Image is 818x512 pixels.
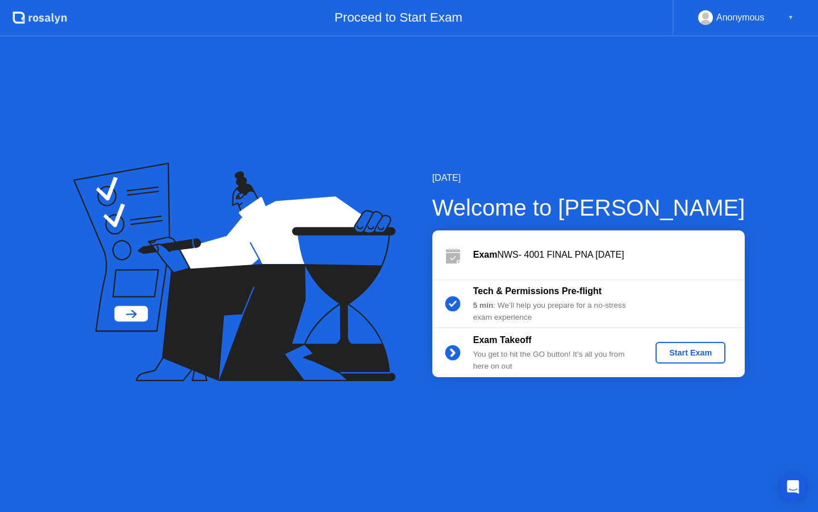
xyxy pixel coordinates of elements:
b: Exam [473,250,498,259]
div: Welcome to [PERSON_NAME] [432,191,745,225]
div: Open Intercom Messenger [779,473,807,501]
div: Anonymous [716,10,765,25]
div: : We’ll help you prepare for a no-stress exam experience [473,300,637,323]
div: Start Exam [660,348,721,357]
div: ▼ [788,10,794,25]
b: Exam Takeoff [473,335,532,345]
div: You get to hit the GO button! It’s all you from here on out [473,349,637,372]
div: NWS- 4001 FINAL PNA [DATE] [473,248,745,262]
b: Tech & Permissions Pre-flight [473,286,602,296]
button: Start Exam [656,342,725,364]
div: [DATE] [432,171,745,185]
b: 5 min [473,301,494,309]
